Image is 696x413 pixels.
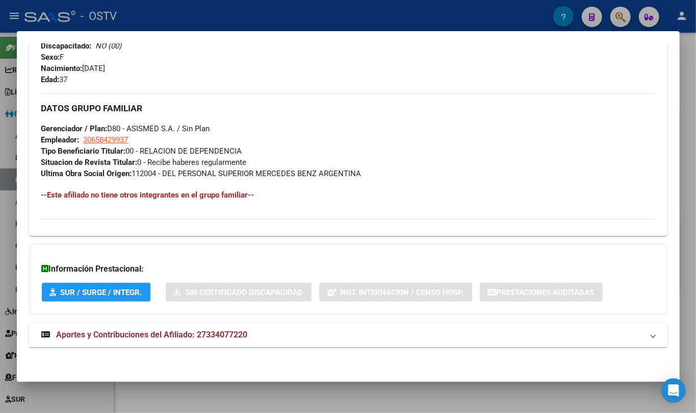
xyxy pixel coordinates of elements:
[84,135,128,144] span: 30658429937
[41,124,210,133] span: D80 - ASISMED S.A. / Sin Plan
[109,59,117,67] img: tab_keywords_by_traffic_grey.svg
[42,263,655,275] h3: Información Prestacional:
[41,124,108,133] strong: Gerenciador / Plan:
[41,53,64,62] span: F
[41,75,60,84] strong: Edad:
[41,103,655,114] h3: DATOS GRUPO FAMILIAR
[16,27,24,35] img: website_grey.svg
[29,16,50,25] div: v 4.0.24
[41,158,247,167] span: 0 - Recibe haberes regularmente
[661,378,686,403] div: Open Intercom Messenger
[41,41,92,51] strong: Discapacitado:
[497,288,595,297] span: Prestaciones Auditadas
[42,283,150,302] button: SUR / SURGE / INTEGR.
[41,147,242,156] span: 00 - RELACION DE DEPENDENCIA
[41,135,80,144] strong: Empleador:
[42,59,50,67] img: tab_domain_overview_orange.svg
[41,75,68,84] span: 37
[186,288,303,297] span: Sin Certificado Discapacidad
[61,288,142,297] span: SUR / SURGE / INTEGR.
[41,53,60,62] strong: Sexo:
[166,283,312,302] button: Sin Certificado Discapacidad
[41,158,138,167] strong: Situacion de Revista Titular:
[41,189,655,201] h4: --Este afiliado no tiene otros integrantes en el grupo familiar--
[27,27,114,35] div: Dominio: [DOMAIN_NAME]
[480,283,603,302] button: Prestaciones Auditadas
[96,41,122,51] i: NO (00)
[41,64,106,73] span: [DATE]
[120,60,162,67] div: Palabras clave
[57,330,248,339] span: Aportes y Contribuciones del Afiliado: 27334077220
[29,323,667,347] mat-expansion-panel-header: Aportes y Contribuciones del Afiliado: 27334077220
[41,169,132,178] strong: Ultima Obra Social Origen:
[41,147,126,156] strong: Tipo Beneficiario Titular:
[319,283,472,302] button: Not. Internacion / Censo Hosp.
[341,288,464,297] span: Not. Internacion / Censo Hosp.
[41,64,83,73] strong: Nacimiento:
[16,16,24,25] img: logo_orange.svg
[41,169,362,178] span: 112004 - DEL PERSONAL SUPERIOR MERCEDES BENZ ARGENTINA
[54,60,78,67] div: Dominio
